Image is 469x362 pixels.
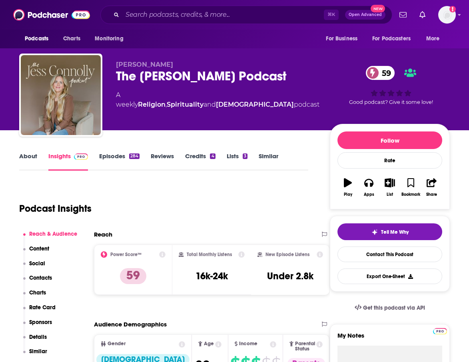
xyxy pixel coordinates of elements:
span: Open Advanced [349,13,382,17]
img: Podchaser Pro [74,153,88,160]
button: Content [23,245,50,260]
a: Episodes284 [99,152,140,171]
label: My Notes [337,332,442,346]
img: Podchaser Pro [433,328,447,334]
div: Rate [337,152,442,169]
svg: Add a profile image [449,6,456,12]
span: , [166,101,167,108]
a: Lists3 [227,152,247,171]
span: [PERSON_NAME] [116,61,173,68]
a: [DEMOGRAPHIC_DATA] [216,101,294,108]
input: Search podcasts, credits, & more... [122,8,324,21]
a: Spirituality [167,101,204,108]
button: Open AdvancedNew [345,10,385,20]
button: Follow [337,131,442,149]
a: Similar [259,152,278,171]
button: Reach & Audience [23,231,78,245]
div: Share [426,192,437,197]
a: Religion [138,101,166,108]
span: Tell Me Why [381,229,409,235]
span: For Podcasters [372,33,411,44]
button: Show profile menu [438,6,456,24]
p: 59 [120,268,146,284]
h2: Power Score™ [110,252,142,257]
span: Charts [63,33,80,44]
h3: Under 2.8k [267,270,313,282]
a: Get this podcast via API [348,298,431,318]
p: Contacts [29,274,52,281]
div: Apps [364,192,374,197]
a: Contact This Podcast [337,247,442,262]
span: ⌘ K [324,10,339,20]
button: Share [421,173,442,202]
a: Credits4 [185,152,215,171]
a: Show notifications dropdown [416,8,429,22]
div: List [387,192,393,197]
span: 59 [374,66,395,80]
span: Monitoring [95,33,123,44]
span: Gender [108,341,126,346]
p: Charts [29,289,46,296]
span: Parental Status [295,341,315,352]
span: Get this podcast via API [363,304,425,311]
div: 284 [129,153,140,159]
h1: Podcast Insights [19,203,92,215]
span: Age [204,341,214,346]
div: Search podcasts, credits, & more... [100,6,392,24]
p: Social [29,260,45,267]
div: 3 [243,153,247,159]
img: tell me why sparkle [371,229,378,235]
a: Reviews [151,152,174,171]
button: Play [337,173,358,202]
div: 4 [210,153,215,159]
button: open menu [89,31,134,46]
a: The Jess Connolly Podcast [21,55,101,135]
button: Sponsors [23,319,52,334]
p: Details [29,334,47,340]
a: About [19,152,37,171]
span: Good podcast? Give it some love! [349,99,433,105]
h2: Reach [94,231,112,238]
button: Details [23,334,47,348]
button: Charts [23,289,46,304]
span: New [371,5,385,12]
h2: New Episode Listens [265,252,309,257]
span: and [204,101,216,108]
a: InsightsPodchaser Pro [48,152,88,171]
a: 59 [366,66,395,80]
button: tell me why sparkleTell Me Why [337,223,442,240]
button: Bookmark [400,173,421,202]
p: Reach & Audience [29,231,77,237]
p: Similar [29,348,47,355]
p: Content [29,245,49,252]
h2: Total Monthly Listens [187,252,232,257]
a: Pro website [433,327,447,334]
div: Bookmark [401,192,420,197]
button: open menu [421,31,450,46]
span: Podcasts [25,33,48,44]
button: open menu [19,31,59,46]
p: Rate Card [29,304,56,311]
img: Podchaser - Follow, Share and Rate Podcasts [13,7,90,22]
a: Show notifications dropdown [396,8,410,22]
button: Export One-Sheet [337,269,442,284]
span: For Business [326,33,357,44]
button: List [379,173,400,202]
button: open menu [320,31,367,46]
a: Charts [58,31,85,46]
button: Contacts [23,274,52,289]
span: Income [239,341,257,346]
button: Apps [358,173,379,202]
p: Sponsors [29,319,52,326]
h3: 16k-24k [196,270,228,282]
img: User Profile [438,6,456,24]
button: Social [23,260,46,275]
span: Logged in as shcarlos [438,6,456,24]
button: open menu [367,31,422,46]
div: Play [344,192,352,197]
div: A weekly podcast [116,90,319,109]
h2: Audience Demographics [94,320,167,328]
div: 59Good podcast? Give it some love! [332,61,450,110]
span: More [426,33,440,44]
